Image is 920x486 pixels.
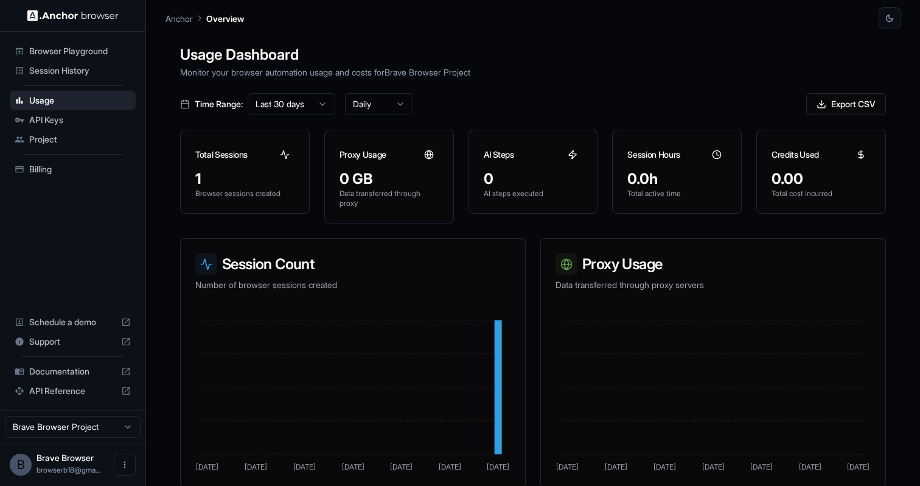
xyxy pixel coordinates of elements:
h3: Session Count [195,253,511,275]
p: Number of browser sessions created [195,279,511,291]
tspan: [DATE] [750,462,773,471]
span: Support [29,336,116,348]
p: AI steps executed [484,189,583,199]
tspan: [DATE] [196,462,218,471]
p: Monitor your browser automation usage and costs for Brave Browser Project [180,66,886,79]
p: Data transferred through proxy [340,189,439,208]
h3: AI Steps [484,149,514,161]
span: Browser Playground [29,45,131,57]
tspan: [DATE] [342,462,364,471]
p: Overview [206,12,244,25]
div: Browser Playground [10,41,136,61]
p: Anchor [166,12,193,25]
tspan: [DATE] [487,462,509,471]
h3: Proxy Usage [556,253,871,275]
span: Usage [29,94,131,107]
span: Session History [29,65,131,77]
tspan: [DATE] [605,462,627,471]
span: browserb18@gmail.com [37,465,101,474]
div: Billing [10,160,136,179]
span: API Keys [29,114,131,126]
tspan: [DATE] [653,462,676,471]
div: 0 [484,169,583,189]
div: API Reference [10,381,136,401]
p: Browser sessions created [195,189,294,199]
h3: Session Hours [627,149,680,161]
span: Time Range: [195,98,243,110]
span: Brave Browser [37,453,94,463]
div: Schedule a demo [10,312,136,332]
div: 0.0h [627,169,727,189]
button: Export CSV [806,93,886,115]
tspan: [DATE] [245,462,267,471]
span: Project [29,133,131,146]
img: Anchor Logo [27,10,119,21]
div: Documentation [10,362,136,381]
div: Usage [10,91,136,110]
div: 0 GB [340,169,439,189]
tspan: [DATE] [847,462,869,471]
span: Schedule a demo [29,316,116,328]
div: Support [10,332,136,351]
tspan: [DATE] [293,462,316,471]
tspan: [DATE] [556,462,579,471]
tspan: [DATE] [390,462,413,471]
tspan: [DATE] [799,462,821,471]
h3: Proxy Usage [340,149,386,161]
button: Open menu [114,454,136,476]
tspan: [DATE] [439,462,461,471]
tspan: [DATE] [702,462,725,471]
h3: Total Sessions [195,149,248,161]
p: Total cost incurred [772,189,871,199]
span: Billing [29,163,131,175]
p: Total active time [627,189,727,199]
div: Session History [10,61,136,80]
span: API Reference [29,385,116,397]
h3: Credits Used [772,149,819,161]
div: API Keys [10,110,136,130]
span: Documentation [29,365,116,378]
div: Project [10,130,136,149]
div: 1 [195,169,294,189]
div: B [10,454,32,476]
div: 0.00 [772,169,871,189]
nav: breadcrumb [166,12,244,25]
h1: Usage Dashboard [180,44,886,66]
p: Data transferred through proxy servers [556,279,871,291]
